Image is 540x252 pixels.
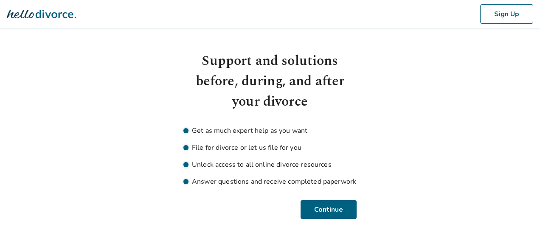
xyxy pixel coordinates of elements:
[183,143,357,153] li: File for divorce or let us file for you
[183,160,357,170] li: Unlock access to all online divorce resources
[183,176,357,187] li: Answer questions and receive completed paperwork
[480,4,533,24] button: Sign Up
[183,126,357,136] li: Get as much expert help as you want
[183,51,357,112] h1: Support and solutions before, during, and after your divorce
[301,200,357,219] button: Continue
